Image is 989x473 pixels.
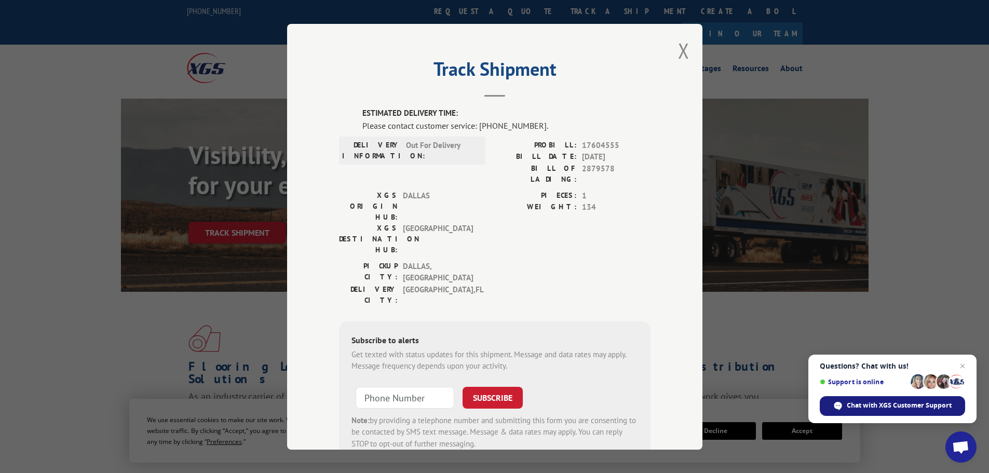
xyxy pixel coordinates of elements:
div: Please contact customer service: [PHONE_NUMBER]. [362,119,651,131]
div: Get texted with status updates for this shipment. Message and data rates may apply. Message frequ... [351,348,638,372]
label: XGS ORIGIN HUB: [339,190,398,222]
div: Open chat [945,431,977,463]
button: Close modal [678,37,689,64]
span: Out For Delivery [406,139,476,161]
label: PIECES: [495,190,577,201]
h2: Track Shipment [339,62,651,82]
span: [GEOGRAPHIC_DATA] , FL [403,283,473,305]
span: [DATE] [582,151,651,163]
label: PICKUP CITY: [339,260,398,283]
span: 2879578 [582,163,651,184]
span: 134 [582,201,651,213]
label: DELIVERY CITY: [339,283,398,305]
span: Questions? Chat with us! [820,362,965,370]
span: DALLAS [403,190,473,222]
span: Support is online [820,378,907,386]
div: by providing a telephone number and submitting this form you are consenting to be contacted by SM... [351,414,638,450]
label: WEIGHT: [495,201,577,213]
span: [GEOGRAPHIC_DATA] [403,222,473,255]
label: XGS DESTINATION HUB: [339,222,398,255]
button: SUBSCRIBE [463,386,523,408]
label: PROBILL: [495,139,577,151]
label: ESTIMATED DELIVERY TIME: [362,107,651,119]
span: Chat with XGS Customer Support [847,401,952,410]
span: 1 [582,190,651,201]
span: DALLAS , [GEOGRAPHIC_DATA] [403,260,473,283]
label: BILL OF LADING: [495,163,577,184]
span: Close chat [956,360,969,372]
label: BILL DATE: [495,151,577,163]
strong: Note: [351,415,370,425]
div: Subscribe to alerts [351,333,638,348]
div: Chat with XGS Customer Support [820,396,965,416]
span: 17604555 [582,139,651,151]
label: DELIVERY INFORMATION: [342,139,401,161]
input: Phone Number [356,386,454,408]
